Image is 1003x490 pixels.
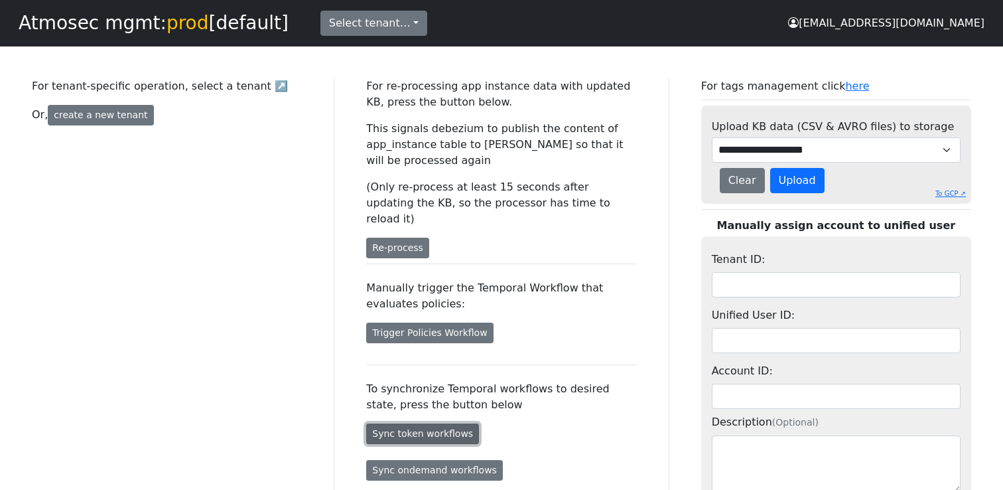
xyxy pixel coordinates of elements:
p: Manually assign account to unified user [701,218,971,234]
button: Re-process [366,238,429,258]
p: For tenant-specific operation, select a tenant ↗️ [32,78,302,94]
label: Tenant ID: [712,247,766,272]
a: here [845,80,869,92]
a: Atmosec mgmt:prod[default] [19,12,289,35]
button: create a new tenant [48,105,153,125]
h1: Atmosec mgmt: [default] [19,12,289,35]
button: Select tenant… [320,11,427,36]
span: prod [167,12,209,34]
p: For re-processing app instance data with updated KB, press the button below. [366,78,636,110]
p: (Only re-process at least 15 seconds after updating the KB, so the processor has time to reload it) [366,179,636,227]
span: (Optional) [772,417,819,428]
p: Manually trigger the Temporal Workflow that evaluates policies: [366,280,636,312]
button: Clear [720,168,765,193]
button: Sync ondemand workflows [366,460,503,481]
p: Or, [32,105,302,125]
a: To GCP ↗ [935,189,966,199]
label: Description [712,414,819,430]
label: Unified User ID: [712,303,795,328]
p: This signals debezium to publish the content of app_instance table to [PERSON_NAME] so that it wi... [366,121,636,169]
p: To synchronize Temporal workflows to desired state, press the button below [366,381,636,413]
div: [EMAIL_ADDRESS][DOMAIN_NAME] [788,15,984,31]
button: Trigger Policies Workflow [366,323,493,343]
p: For tags management click ️ [701,78,971,100]
button: Sync token workflows [366,424,479,444]
label: Account ID: [712,359,773,384]
label: Upload KB data (CSV & AVRO files) to storage [712,119,955,135]
button: Upload [770,168,825,193]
